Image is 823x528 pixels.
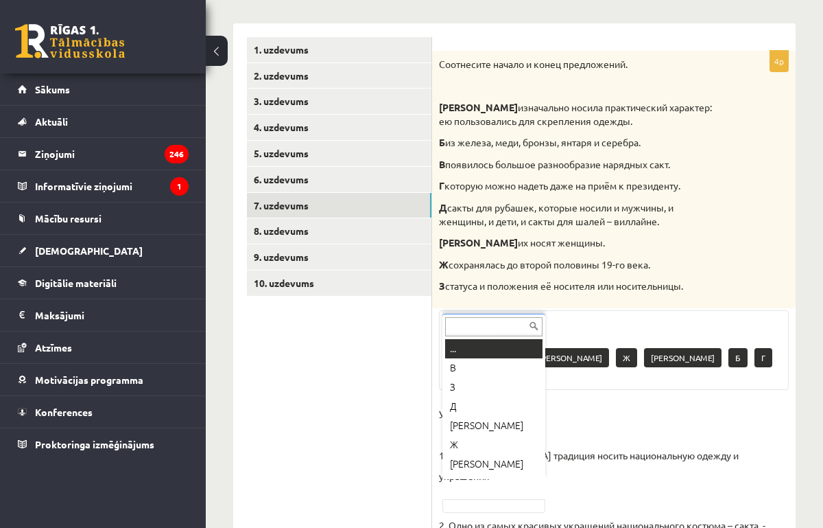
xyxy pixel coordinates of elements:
div: ... [445,339,542,358]
div: Д [445,397,542,416]
div: Б [445,474,542,493]
div: З [445,378,542,397]
div: В [445,358,542,378]
div: [PERSON_NAME] [445,416,542,435]
div: [PERSON_NAME] [445,455,542,474]
div: Ж [445,435,542,455]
